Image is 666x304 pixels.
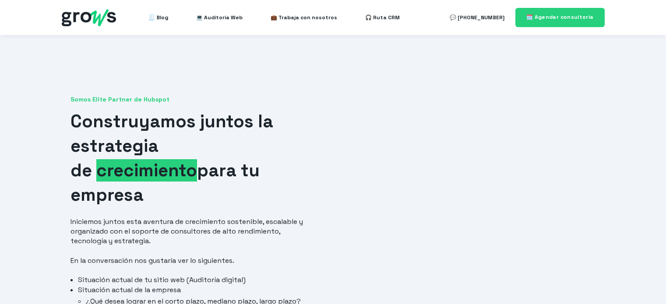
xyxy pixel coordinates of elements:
[70,256,317,266] p: En la conversación nos gustaría ver lo siguientes.
[271,9,337,26] a: 💼 Trabaja con nosotros
[365,9,400,26] a: 🎧 Ruta CRM
[70,95,317,104] span: Somos Elite Partner de Hubspot
[70,217,317,246] p: Iniciemos juntos esta aventura de crecimiento sostenible, escalable y organizado con el soporte d...
[70,109,317,207] h1: Construyamos juntos la estrategia de para tu empresa
[196,9,243,26] a: 💻 Auditoría Web
[78,275,317,285] li: Situación actual de tu sitio web (Auditoría digital)
[450,9,504,26] a: 💬 [PHONE_NUMBER]
[515,8,605,27] a: 🗓️ Agendar consultoría
[148,9,168,26] a: 🧾 Blog
[526,14,594,21] span: 🗓️ Agendar consultoría
[62,9,116,26] img: grows - hubspot
[96,159,197,182] span: crecimiento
